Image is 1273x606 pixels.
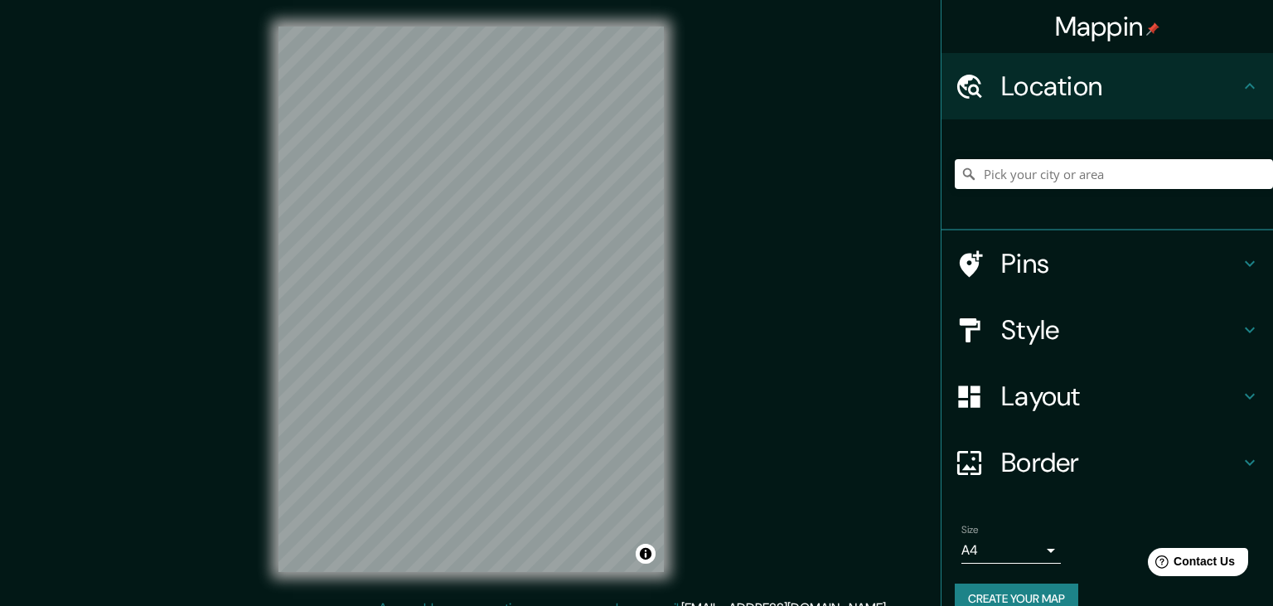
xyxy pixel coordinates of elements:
h4: Location [1001,70,1240,103]
iframe: Help widget launcher [1125,541,1255,588]
input: Pick your city or area [955,159,1273,189]
div: Layout [941,363,1273,429]
div: A4 [961,537,1061,564]
h4: Mappin [1055,10,1160,43]
h4: Layout [1001,380,1240,413]
canvas: Map [278,27,664,572]
h4: Pins [1001,247,1240,280]
h4: Style [1001,313,1240,347]
div: Pins [941,230,1273,297]
div: Location [941,53,1273,119]
h4: Border [1001,446,1240,479]
div: Border [941,429,1273,496]
label: Size [961,523,979,537]
button: Toggle attribution [636,544,656,564]
img: pin-icon.png [1146,22,1159,36]
div: Style [941,297,1273,363]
